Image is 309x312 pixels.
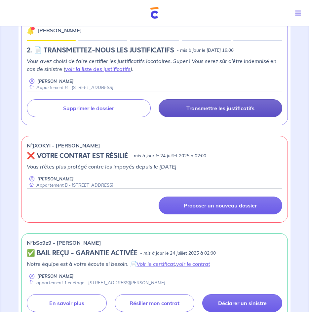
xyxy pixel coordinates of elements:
[27,239,101,247] p: n°bSo9z9 - [PERSON_NAME]
[130,300,179,306] p: Résilier mon contrat
[65,66,131,72] a: voir la liste des justificatifs
[37,176,74,182] p: [PERSON_NAME]
[37,78,74,84] p: [PERSON_NAME]
[63,105,114,111] p: Supprimer le dossier
[27,249,282,257] div: state: CONTRACT-VALIDATED, Context: NEW,MAYBE-CERTIFICATE,ALONE,LESSOR-DOCUMENTS
[27,280,165,286] div: appartement 1 er étage - [STREET_ADDRESS][PERSON_NAME]
[27,152,128,160] h5: ❌ VOTRE CONTRAT EST RÉSILIÉ
[159,99,283,117] a: Transmettre les justificatifs
[27,249,137,257] h5: ✅ BAIL REÇU - GARANTIE ACTIVÉE
[27,163,282,171] p: Vous n’êtes plus protégé contre les impayés depuis le [DATE]
[177,47,234,54] p: - mis à jour le [DATE] 19:06
[186,105,254,111] p: Transmettre les justificatifs
[37,273,74,279] p: [PERSON_NAME]
[49,300,84,306] p: En savoir plus
[27,84,113,91] div: Appartement B - [STREET_ADDRESS]
[27,260,282,268] p: Notre équipe est à votre écoute si besoin. 📄 ,
[131,153,206,159] p: - mis à jour le 24 juillet 2025 à 02:00
[27,47,174,54] h5: 2.︎ 📄 TRANSMETTEZ-NOUS LES JUSTIFICATIFS
[159,197,283,214] a: Proposer un nouveau dossier
[37,26,82,34] p: [PERSON_NAME]
[202,294,282,312] a: Déclarer un sinistre
[150,7,159,19] img: Cautioneo
[27,294,107,312] a: En savoir plus
[290,5,309,22] button: Toggle navigation
[176,261,210,267] a: voir le contrat
[27,99,151,117] a: Supprimer le dossier
[27,141,100,149] p: n°JXOKYl - [PERSON_NAME]
[136,261,175,267] a: Voir le certificat
[140,250,216,257] p: - mis à jour le 24 juillet 2025 à 02:00
[27,27,35,35] img: 🔔
[27,57,282,73] p: Vous avez choisi de faire certifier les justificatifs locataires. Super ! Vous serez sûr d’être i...
[184,202,257,209] p: Proposer un nouveau dossier
[27,182,113,188] div: Appartement B - [STREET_ADDRESS]
[115,294,195,312] a: Résilier mon contrat
[27,47,282,54] div: state: DOCUMENTS-IN-PENDING, Context: NEW,CHOOSE-CERTIFICATE,ALONE,LESSOR-DOCUMENTS
[218,300,267,306] p: Déclarer un sinistre
[27,152,282,160] div: state: REVOKED, Context: NEW,MAYBE-CERTIFICATE,ALONE,LESSOR-DOCUMENTS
